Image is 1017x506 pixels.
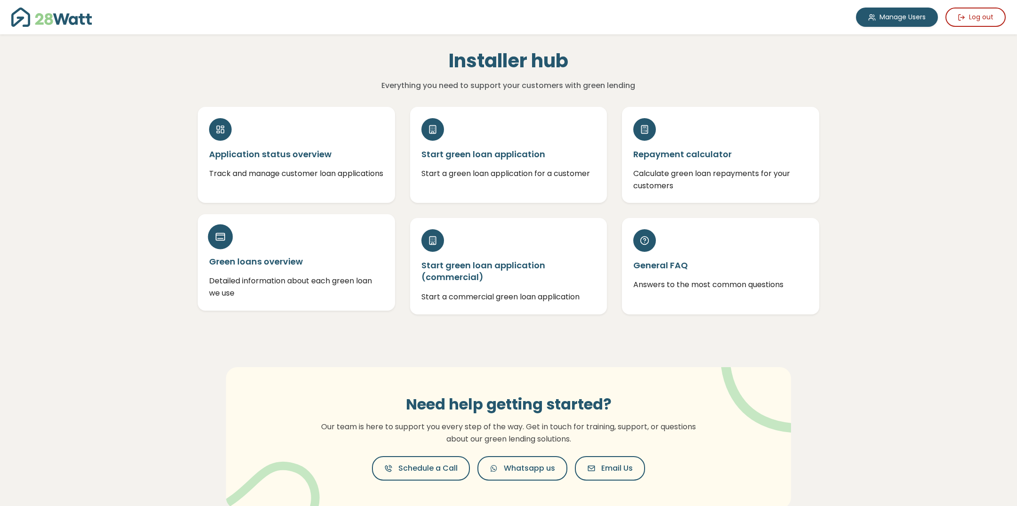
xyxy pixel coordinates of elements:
[315,421,702,445] p: Our team is here to support you every step of the way. Get in touch for training, support, or que...
[11,8,92,27] img: 28Watt
[504,463,555,474] span: Whatsapp us
[209,148,384,160] h5: Application status overview
[945,8,1006,27] button: Log out
[372,456,470,481] button: Schedule a Call
[304,80,713,92] p: Everything you need to support your customers with green lending
[601,463,633,474] span: Email Us
[633,168,808,192] p: Calculate green loan repayments for your customers
[575,456,645,481] button: Email Us
[696,341,819,433] img: vector
[315,395,702,413] h3: Need help getting started?
[304,49,713,72] h1: Installer hub
[421,291,596,303] p: Start a commercial green loan application
[633,259,808,271] h5: General FAQ
[421,168,596,180] p: Start a green loan application for a customer
[633,148,808,160] h5: Repayment calculator
[209,256,384,267] h5: Green loans overview
[398,463,458,474] span: Schedule a Call
[633,279,808,291] p: Answers to the most common questions
[856,8,938,27] a: Manage Users
[209,275,384,299] p: Detailed information about each green loan we use
[209,168,384,180] p: Track and manage customer loan applications
[421,148,596,160] h5: Start green loan application
[421,259,596,283] h5: Start green loan application (commercial)
[477,456,567,481] button: Whatsapp us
